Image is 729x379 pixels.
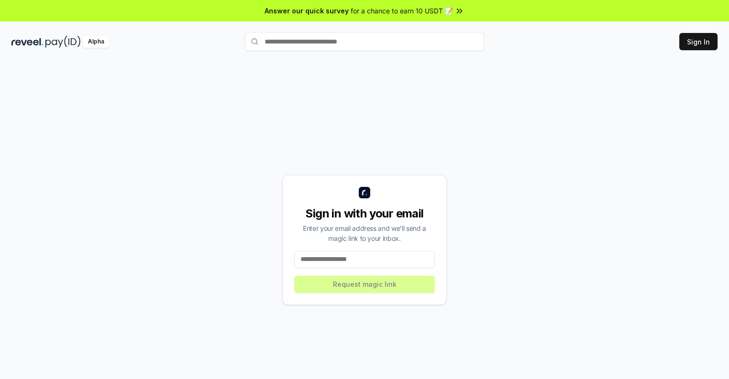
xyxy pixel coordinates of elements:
[294,223,435,243] div: Enter your email address and we’ll send a magic link to your inbox.
[83,36,109,48] div: Alpha
[294,206,435,221] div: Sign in with your email
[265,6,349,16] span: Answer our quick survey
[359,187,370,198] img: logo_small
[11,36,43,48] img: reveel_dark
[351,6,453,16] span: for a chance to earn 10 USDT 📝
[679,33,718,50] button: Sign In
[45,36,81,48] img: pay_id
